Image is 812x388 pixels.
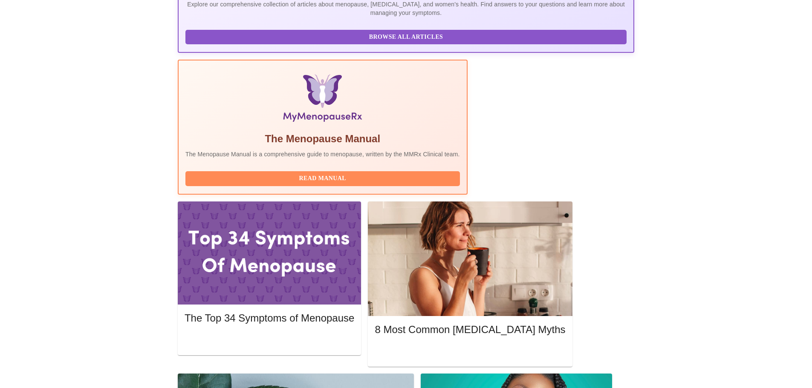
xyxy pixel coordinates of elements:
[185,132,460,146] h5: The Menopause Manual
[185,33,629,40] a: Browse All Articles
[185,336,356,343] a: Read More
[185,30,627,45] button: Browse All Articles
[185,150,460,158] p: The Menopause Manual is a comprehensive guide to menopause, written by the MMRx Clinical team.
[185,174,462,181] a: Read Manual
[194,32,618,43] span: Browse All Articles
[375,323,565,336] h5: 8 Most Common [MEDICAL_DATA] Myths
[229,74,416,125] img: Menopause Manual
[375,348,567,355] a: Read More
[383,347,557,357] span: Read More
[185,171,460,186] button: Read Manual
[193,335,346,345] span: Read More
[185,333,354,348] button: Read More
[375,345,565,359] button: Read More
[185,311,354,325] h5: The Top 34 Symptoms of Menopause
[194,173,451,184] span: Read Manual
